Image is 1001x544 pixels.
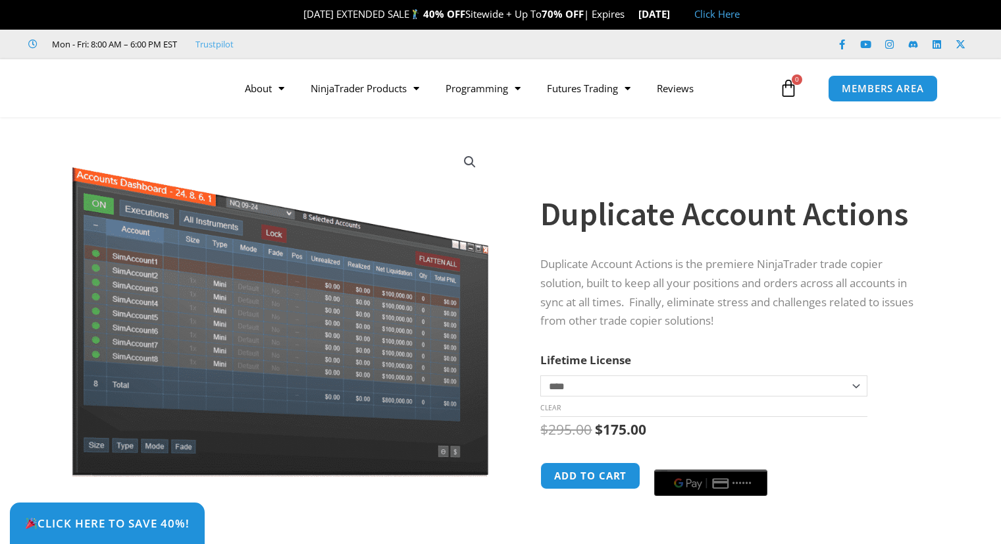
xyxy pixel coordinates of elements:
span: $ [595,420,603,439]
a: Programming [432,73,534,103]
img: 🏭 [671,9,680,19]
span: Mon - Fri: 8:00 AM – 6:00 PM EST [49,36,177,52]
bdi: 175.00 [595,420,646,439]
img: ⌛ [625,9,635,19]
a: Clear options [540,403,561,412]
p: Duplicate Account Actions is the premiere NinjaTrader trade copier solution, built to keep all yo... [540,255,925,331]
nav: Menu [232,73,776,103]
a: NinjaTrader Products [297,73,432,103]
button: Buy with GPay [654,470,767,496]
img: 🏌️‍♂️ [410,9,420,19]
a: Futures Trading [534,73,644,103]
a: View full-screen image gallery [458,150,482,174]
span: $ [540,420,548,439]
a: About [232,73,297,103]
strong: 70% OFF [542,7,584,20]
img: 🎉 [293,9,303,19]
span: [DATE] EXTENDED SALE Sitewide + Up To | Expires [290,7,638,20]
iframe: Secure payment input frame [652,460,770,462]
label: Lifetime License [540,352,631,367]
h1: Duplicate Account Actions [540,191,925,237]
bdi: 295.00 [540,420,592,439]
strong: [DATE] [638,7,681,20]
a: 🎉Click Here to save 40%! [10,503,205,544]
a: Click Here [694,7,740,20]
strong: 40% OFF [423,7,465,20]
a: 0 [759,69,817,107]
span: MEMBERS AREA [842,84,924,94]
span: Click Here to save 40%! [25,518,190,529]
img: LogoAI | Affordable Indicators – NinjaTrader [49,65,190,112]
button: Add to cart [540,462,640,489]
a: Trustpilot [195,36,234,52]
a: Reviews [644,73,707,103]
a: MEMBERS AREA [828,75,938,102]
span: 0 [792,74,802,85]
img: 🎉 [26,518,37,529]
img: Screenshot 2024-08-26 15414455555 [68,140,492,477]
text: •••••• [732,479,752,488]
